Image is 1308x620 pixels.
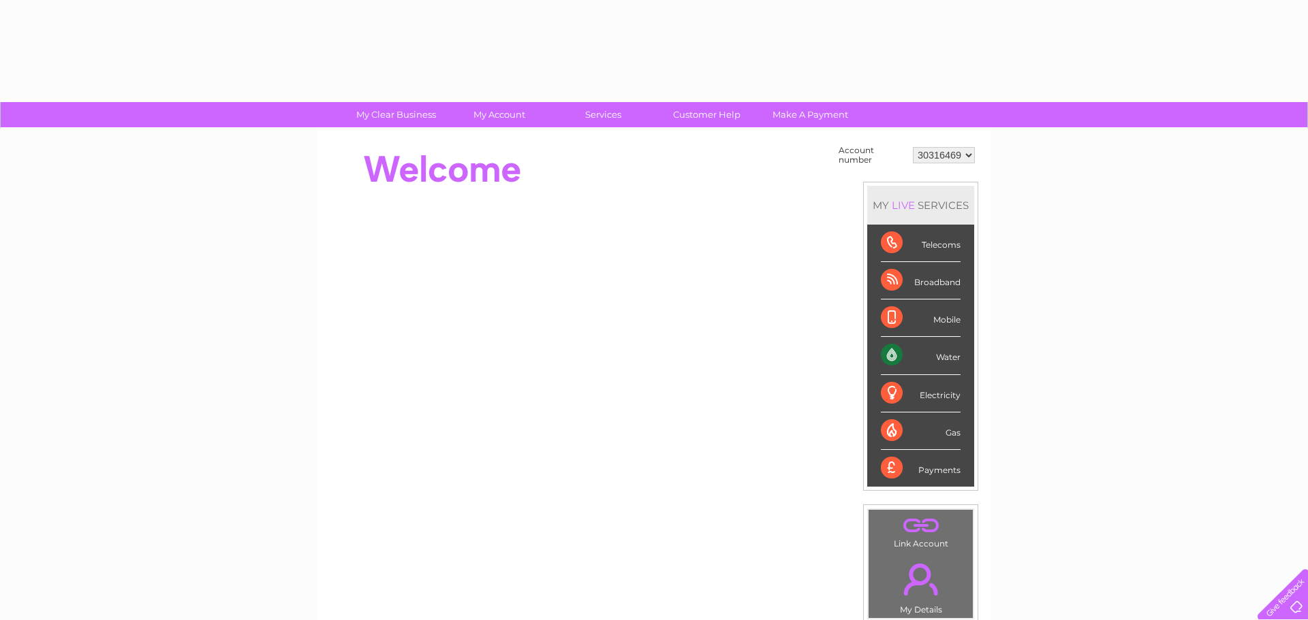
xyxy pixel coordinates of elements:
a: Make A Payment [754,102,867,127]
td: My Details [868,552,974,619]
div: Water [881,337,961,374]
div: Gas [881,412,961,450]
td: Account number [835,142,909,168]
div: LIVE [889,199,918,212]
a: . [872,555,969,603]
div: Electricity [881,375,961,412]
div: Payments [881,450,961,487]
a: My Clear Business [340,102,452,127]
div: Broadband [881,262,961,299]
a: My Account [443,102,556,127]
a: Customer Help [651,102,763,127]
td: Link Account [868,509,974,552]
div: Telecoms [881,225,961,262]
a: Services [547,102,659,127]
a: . [872,513,969,537]
div: Mobile [881,299,961,337]
div: MY SERVICES [867,186,974,225]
